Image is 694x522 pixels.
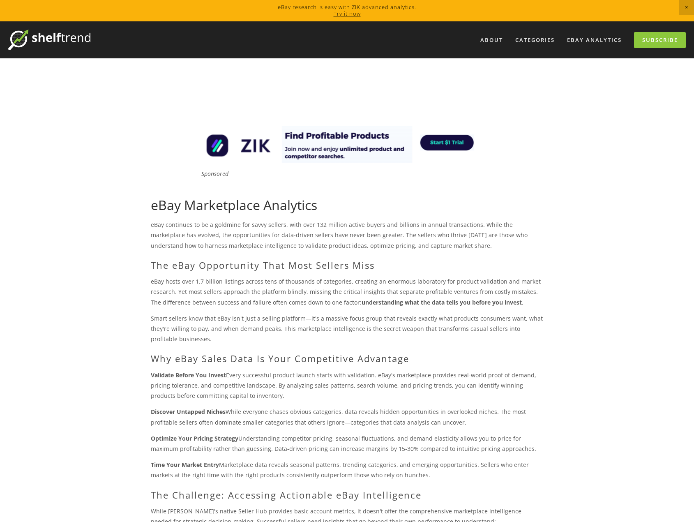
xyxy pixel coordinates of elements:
em: Sponsored [201,170,228,178]
p: Marketplace data reveals seasonal patterns, trending categories, and emerging opportunities. Sell... [151,460,544,480]
strong: Time Your Market Entry [151,461,219,469]
strong: understanding what the data tells you before you invest [362,298,522,306]
h2: The eBay Opportunity That Most Sellers Miss [151,260,544,270]
h2: Why eBay Sales Data Is Your Competitive Advantage [151,353,544,364]
strong: Discover Untapped Niches [151,408,226,416]
div: Categories [510,33,560,47]
h2: The Challenge: Accessing Actionable eBay Intelligence [151,490,544,500]
h1: eBay Marketplace Analytics [151,197,544,213]
strong: Optimize Your Pricing Strategy [151,434,238,442]
p: Smart sellers know that eBay isn't just a selling platform—it's a massive focus group that reveal... [151,313,544,344]
img: ShelfTrend [8,30,90,50]
a: Try it now [334,10,361,17]
p: While everyone chases obvious categories, data reveals hidden opportunities in overlooked niches.... [151,407,544,427]
p: Understanding competitor pricing, seasonal fluctuations, and demand elasticity allows you to pric... [151,433,544,454]
a: About [475,33,508,47]
a: Subscribe [634,32,686,48]
p: Every successful product launch starts with validation. eBay's marketplace provides real-world pr... [151,370,544,401]
a: eBay Analytics [562,33,627,47]
p: eBay hosts over 1.7 billion listings across tens of thousands of categories, creating an enormous... [151,276,544,307]
strong: Validate Before You Invest [151,371,226,379]
p: eBay continues to be a goldmine for savvy sellers, with over 132 million active buyers and billio... [151,219,544,251]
